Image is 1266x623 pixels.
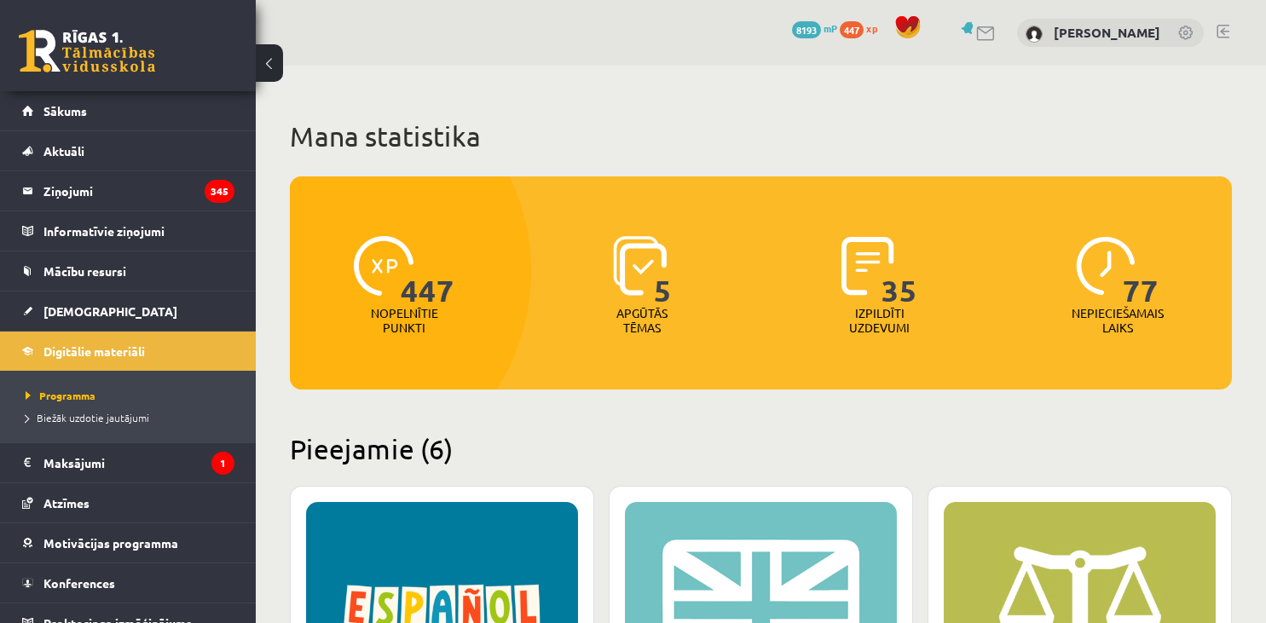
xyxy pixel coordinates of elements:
[43,303,177,319] span: [DEMOGRAPHIC_DATA]
[43,211,234,251] legend: Informatīvie ziņojumi
[401,236,454,306] span: 447
[1123,236,1159,306] span: 77
[22,131,234,170] a: Aktuāli
[22,171,234,211] a: Ziņojumi345
[43,263,126,279] span: Mācību resursi
[22,483,234,522] a: Atzīmes
[19,30,155,72] a: Rīgas 1. Tālmācības vidusskola
[841,236,894,296] img: icon-completed-tasks-ad58ae20a441b2904462921112bc710f1caf180af7a3daa7317a5a94f2d26646.svg
[22,291,234,331] a: [DEMOGRAPHIC_DATA]
[824,21,837,35] span: mP
[371,306,438,335] p: Nopelnītie punkti
[22,523,234,562] a: Motivācijas programma
[1026,26,1043,43] img: Laura Jevhuta
[290,119,1232,153] h1: Mana statistika
[290,432,1232,465] h2: Pieejamie (6)
[43,143,84,159] span: Aktuāli
[613,236,667,296] img: icon-learned-topics-4a711ccc23c960034f471b6e78daf4a3bad4a20eaf4de84257b87e66633f6470.svg
[43,495,90,511] span: Atzīmes
[43,171,234,211] legend: Ziņojumi
[22,563,234,603] a: Konferences
[22,332,234,371] a: Digitālie materiāli
[26,388,239,403] a: Programma
[866,21,877,35] span: xp
[1054,24,1160,41] a: [PERSON_NAME]
[22,91,234,130] a: Sākums
[205,180,234,203] i: 345
[1076,236,1136,296] img: icon-clock-7be60019b62300814b6bd22b8e044499b485619524d84068768e800edab66f18.svg
[840,21,886,35] a: 447 xp
[22,211,234,251] a: Informatīvie ziņojumi
[43,443,234,482] legend: Maksājumi
[22,251,234,291] a: Mācību resursi
[211,452,234,475] i: 1
[882,236,917,306] span: 35
[43,535,178,551] span: Motivācijas programma
[792,21,821,38] span: 8193
[654,236,672,306] span: 5
[354,236,413,296] img: icon-xp-0682a9bc20223a9ccc6f5883a126b849a74cddfe5390d2b41b4391c66f2066e7.svg
[1072,306,1164,335] p: Nepieciešamais laiks
[26,411,149,424] span: Biežāk uzdotie jautājumi
[847,306,913,335] p: Izpildīti uzdevumi
[840,21,864,38] span: 447
[22,443,234,482] a: Maksājumi1
[43,103,87,118] span: Sākums
[43,343,145,359] span: Digitālie materiāli
[609,306,675,335] p: Apgūtās tēmas
[792,21,837,35] a: 8193 mP
[26,410,239,425] a: Biežāk uzdotie jautājumi
[26,389,95,402] span: Programma
[43,575,115,591] span: Konferences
